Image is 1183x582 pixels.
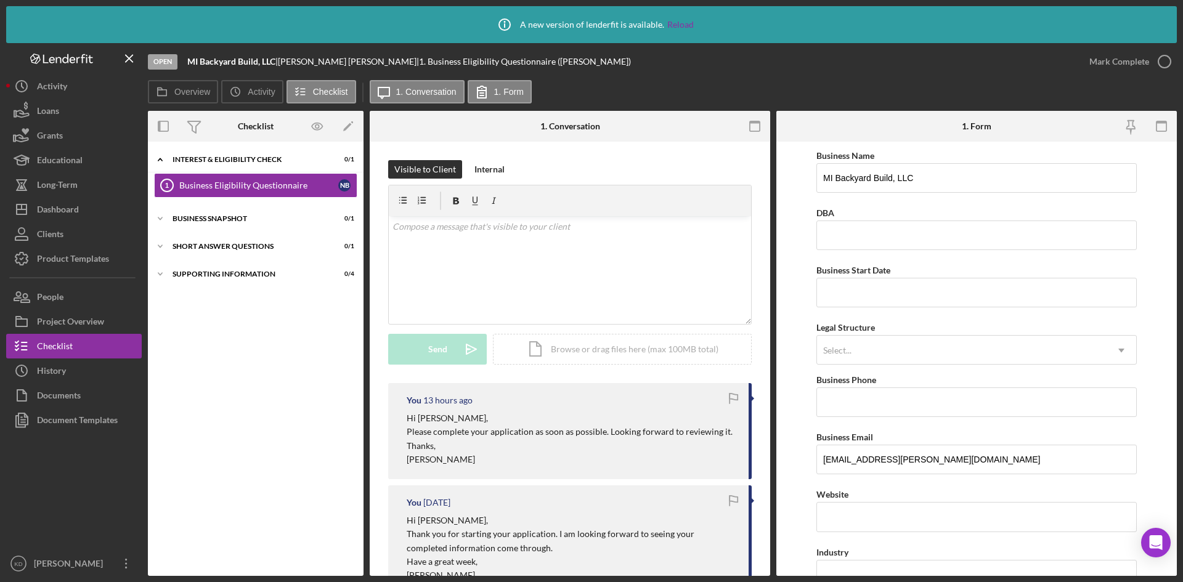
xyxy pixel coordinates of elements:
label: 1. Conversation [396,87,457,97]
div: Checklist [37,334,73,362]
button: Activity [221,80,283,103]
button: Document Templates [6,408,142,432]
div: Open Intercom Messenger [1141,528,1171,557]
label: Checklist [313,87,348,97]
div: 0 / 1 [332,215,354,222]
div: Activity [37,74,67,102]
label: Business Name [816,150,874,161]
button: KD[PERSON_NAME] [6,551,142,576]
div: Documents [37,383,81,411]
div: Supporting Information [173,270,323,278]
label: Business Email [816,432,873,442]
div: You [407,395,421,405]
div: Interest & Eligibility Check [173,156,323,163]
div: [PERSON_NAME] [31,551,111,579]
div: [PERSON_NAME] [PERSON_NAME] | [278,57,419,67]
div: 1. Form [962,121,991,131]
button: 1. Form [468,80,532,103]
div: Mark Complete [1089,49,1149,74]
button: Visible to Client [388,160,462,179]
button: Dashboard [6,197,142,222]
div: 0 / 1 [332,156,354,163]
button: Mark Complete [1077,49,1177,74]
div: Product Templates [37,246,109,274]
button: Project Overview [6,309,142,334]
label: Business Start Date [816,265,890,275]
div: 1. Conversation [540,121,600,131]
p: Please complete your application as soon as possible. Looking forward to reviewing it. [407,425,733,439]
div: 1. Business Eligibility Questionnaire ([PERSON_NAME]) [419,57,631,67]
label: DBA [816,208,834,218]
div: Project Overview [37,309,104,337]
div: History [37,358,66,386]
div: Document Templates [37,408,118,435]
button: Checklist [6,334,142,358]
div: N B [338,179,351,192]
div: Grants [37,123,63,151]
div: Short Answer Questions [173,243,323,250]
button: Educational [6,148,142,172]
label: Business Phone [816,374,876,385]
button: People [6,285,142,309]
div: Business Eligibility Questionnaire [179,180,338,190]
button: Documents [6,383,142,408]
div: People [37,285,63,312]
div: A new version of lenderfit is available. [489,9,694,40]
p: [PERSON_NAME] [407,568,736,582]
div: Send [428,334,447,365]
div: Select... [823,346,852,355]
div: Clients [37,222,63,249]
div: Dashboard [37,197,79,225]
button: Activity [6,74,142,99]
div: Open [148,54,177,70]
text: KD [14,560,22,567]
b: MI Backyard Build, LLC [187,56,275,67]
label: 1. Form [494,87,524,97]
div: | [187,57,278,67]
div: Visible to Client [394,160,456,179]
div: 0 / 1 [332,243,354,250]
button: Checklist [287,80,356,103]
button: Loans [6,99,142,123]
div: Checklist [238,121,274,131]
p: Hi [PERSON_NAME], [407,411,733,425]
div: You [407,498,421,507]
div: Internal [474,160,505,179]
button: Product Templates [6,246,142,271]
button: Grants [6,123,142,148]
div: Long-Term [37,172,78,200]
button: History [6,358,142,383]
p: Thank you for starting your application. I am looking forward to seeing your completed informatio... [407,527,736,555]
a: 1Business Eligibility QuestionnaireNB [154,173,357,198]
button: 1. Conversation [370,80,465,103]
button: Internal [468,160,511,179]
button: Clients [6,222,142,246]
button: Send [388,334,487,365]
div: Business Snapshot [173,215,323,222]
button: Long-Term [6,172,142,197]
div: 0 / 4 [332,270,354,278]
p: [PERSON_NAME] [407,453,733,466]
p: Hi [PERSON_NAME], [407,514,736,527]
p: Have a great week, [407,555,736,568]
time: 2025-08-11 16:44 [423,498,450,507]
label: Overview [174,87,210,97]
label: Activity [248,87,275,97]
p: Thanks, [407,439,733,453]
a: Reload [667,20,694,30]
label: Website [816,489,848,499]
div: Loans [37,99,59,126]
